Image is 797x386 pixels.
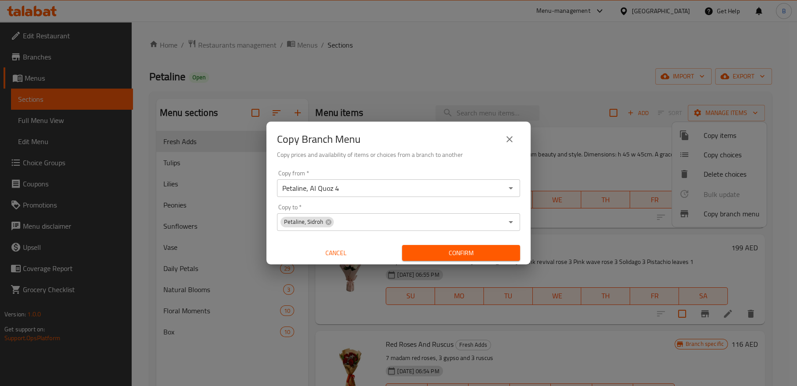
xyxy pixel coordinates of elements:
button: Cancel [277,245,395,261]
h2: Copy Branch Menu [277,132,361,146]
span: Petaline, Sidroh [280,218,327,226]
button: Confirm [402,245,520,261]
button: Open [505,216,517,228]
span: Cancel [280,248,391,259]
div: Petaline, Sidroh [280,217,334,227]
button: close [499,129,520,150]
span: Confirm [409,248,513,259]
button: Open [505,182,517,194]
h6: Copy prices and availability of items or choices from a branch to another [277,150,520,160]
